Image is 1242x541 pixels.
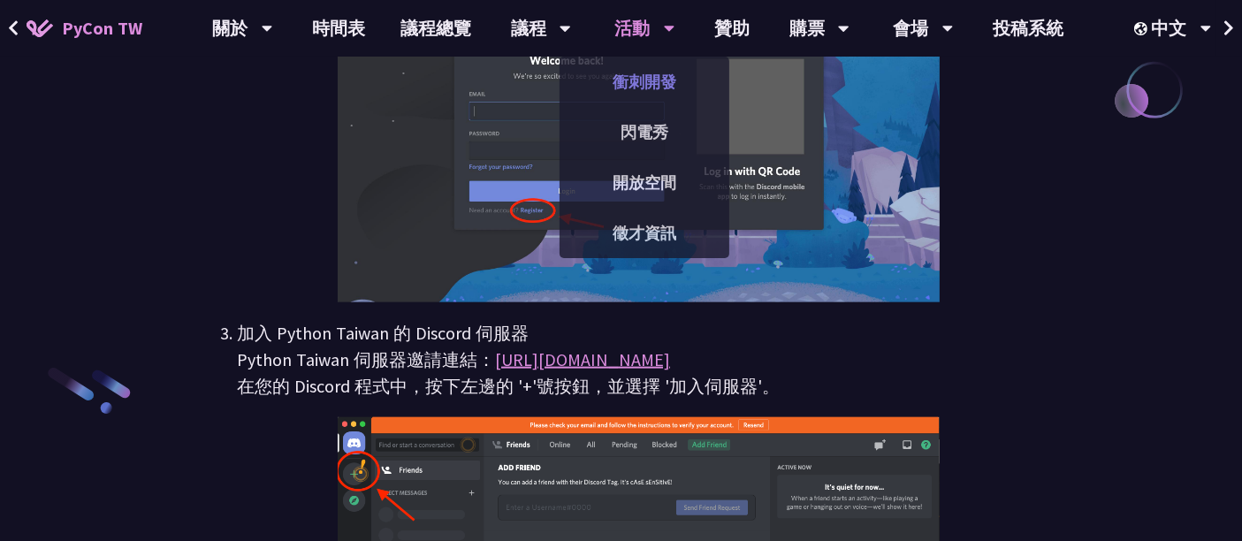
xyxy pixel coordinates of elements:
[560,61,729,103] a: 衝刺開發
[9,6,160,50] a: PyCon TW
[27,19,53,37] img: Home icon of PyCon TW 2025
[1134,22,1152,35] img: Locale Icon
[560,212,729,254] a: 徵才資訊
[560,111,729,153] a: 閃電秀
[560,162,729,203] a: 開放空間
[62,15,142,42] span: PyCon TW
[495,348,670,370] a: [URL][DOMAIN_NAME]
